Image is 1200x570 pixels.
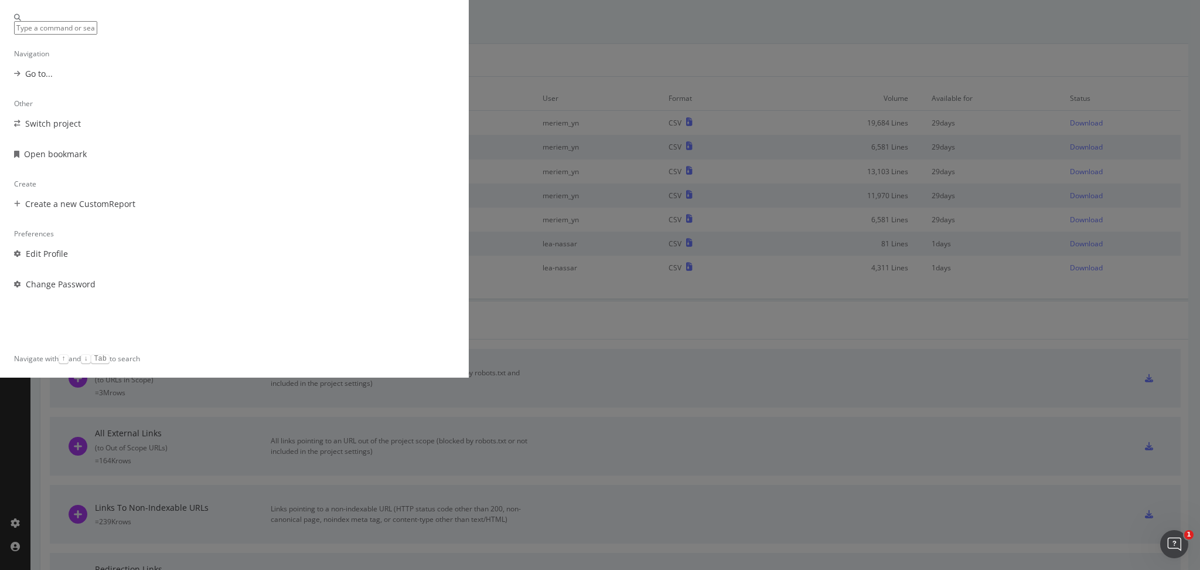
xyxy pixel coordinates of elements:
[1160,530,1188,558] iframe: Intercom live chat
[14,21,97,35] input: Type a command or search…
[26,279,96,290] div: Change Password
[14,49,455,59] div: Navigation
[91,354,110,364] kbd: Tab
[25,118,81,130] div: Switch project
[26,248,68,260] div: Edit Profile
[1184,530,1194,540] span: 1
[24,148,87,160] div: Open bookmark
[25,198,135,210] div: Create a new CustomReport
[25,68,53,80] div: Go to...
[59,354,69,364] kbd: ↑
[14,99,455,108] div: Other
[91,354,140,364] div: to search
[14,179,455,189] div: Create
[81,354,91,364] kbd: ↓
[14,354,91,364] div: Navigate with and
[14,229,455,239] div: Preferences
